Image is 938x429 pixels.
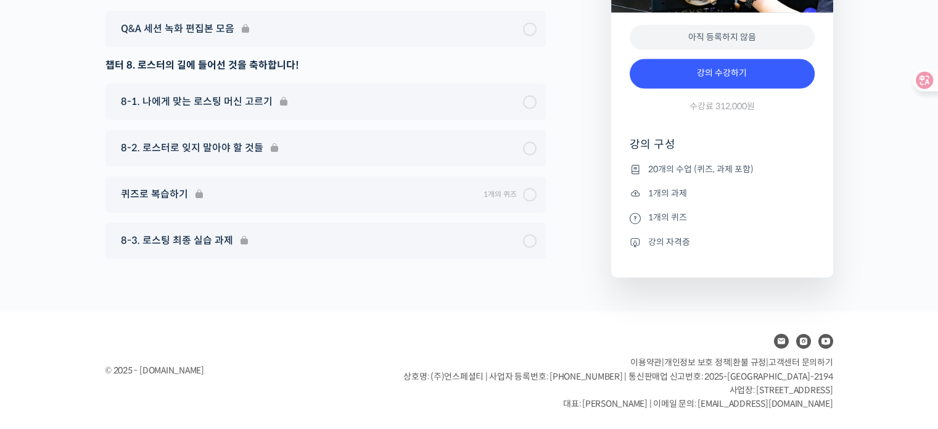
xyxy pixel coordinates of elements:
[733,356,766,367] a: 환불 규정
[105,362,373,378] div: © 2025 - [DOMAIN_NAME]
[39,345,46,355] span: 홈
[159,327,237,357] a: 설정
[689,101,755,112] span: 수강료 312,000원
[630,137,815,162] h4: 강의 구성
[630,25,815,50] div: 아직 등록하지 않음
[630,59,815,88] a: 강의 수강하기
[664,356,731,367] a: 개인정보 보호 정책
[191,345,205,355] span: 설정
[105,57,546,73] div: 챕터 8. 로스터의 길에 들어선 것을 축하합니다!
[403,355,833,410] p: | | | 상호명: (주)언스페셜티 | 사업자 등록번호: [PHONE_NUMBER] | 통신판매업 신고번호: 2025-[GEOGRAPHIC_DATA]-2194 사업장: [ST...
[81,327,159,357] a: 대화
[630,235,815,249] li: 강의 자격증
[630,162,815,177] li: 20개의 수업 (퀴즈, 과제 포함)
[768,356,833,367] span: 고객센터 문의하기
[4,327,81,357] a: 홈
[113,346,128,356] span: 대화
[630,356,662,367] a: 이용약관
[630,210,815,225] li: 1개의 퀴즈
[630,186,815,201] li: 1개의 과제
